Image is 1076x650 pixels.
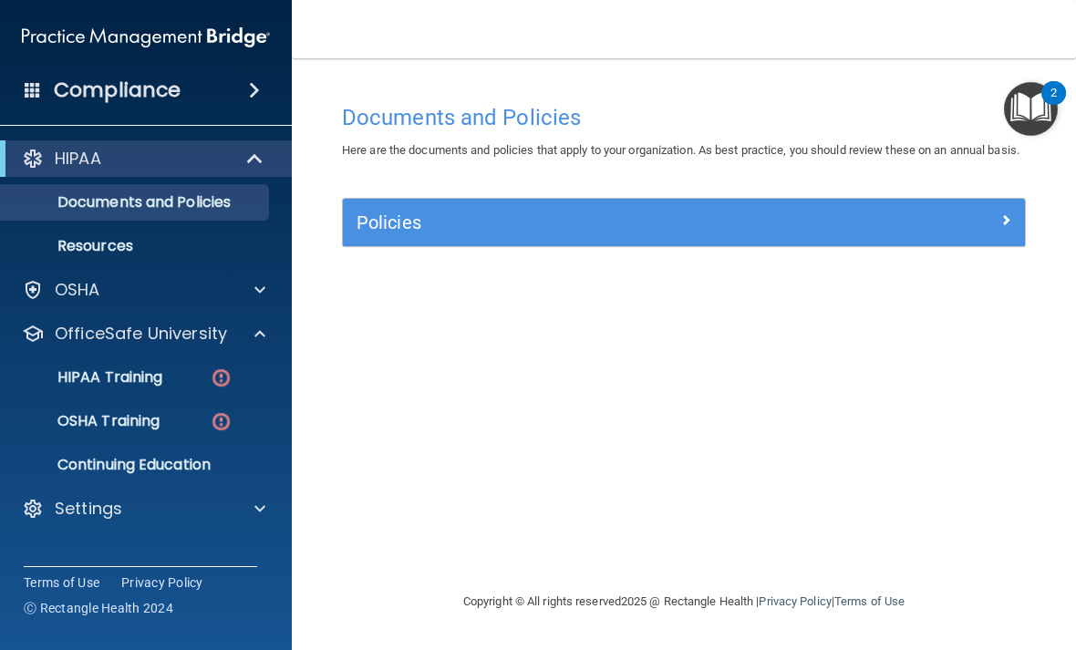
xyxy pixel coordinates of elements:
button: Open Resource Center, 2 new notifications [1004,82,1058,136]
a: Privacy Policy [121,573,203,592]
div: 2 [1050,93,1057,117]
a: OfficeSafe University [22,323,265,345]
p: OSHA [55,279,100,301]
a: Terms of Use [24,573,99,592]
span: Ⓒ Rectangle Health 2024 [24,599,173,617]
p: Documents and Policies [12,193,261,212]
p: HIPAA [55,148,101,170]
p: Continuing Education [12,456,261,474]
a: Settings [22,498,265,520]
a: OSHA [22,279,265,301]
iframe: Drift Widget Chat Controller [760,545,1054,618]
p: Settings [55,498,122,520]
h4: Compliance [54,77,181,103]
a: Privacy Policy [759,594,831,608]
p: OSHA Training [12,412,160,430]
p: OfficeSafe University [55,323,227,345]
span: Here are the documents and policies that apply to your organization. As best practice, you should... [342,143,1019,157]
img: danger-circle.6113f641.png [210,410,233,433]
h4: Documents and Policies [342,106,1026,129]
p: HIPAA Training [12,368,162,387]
a: HIPAA [22,148,264,170]
img: PMB logo [22,19,270,56]
h5: Policies [357,212,841,232]
p: Resources [12,237,261,255]
img: danger-circle.6113f641.png [210,366,233,389]
a: Policies [357,208,1011,237]
div: Copyright © All rights reserved 2025 @ Rectangle Health | | [351,573,1017,631]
